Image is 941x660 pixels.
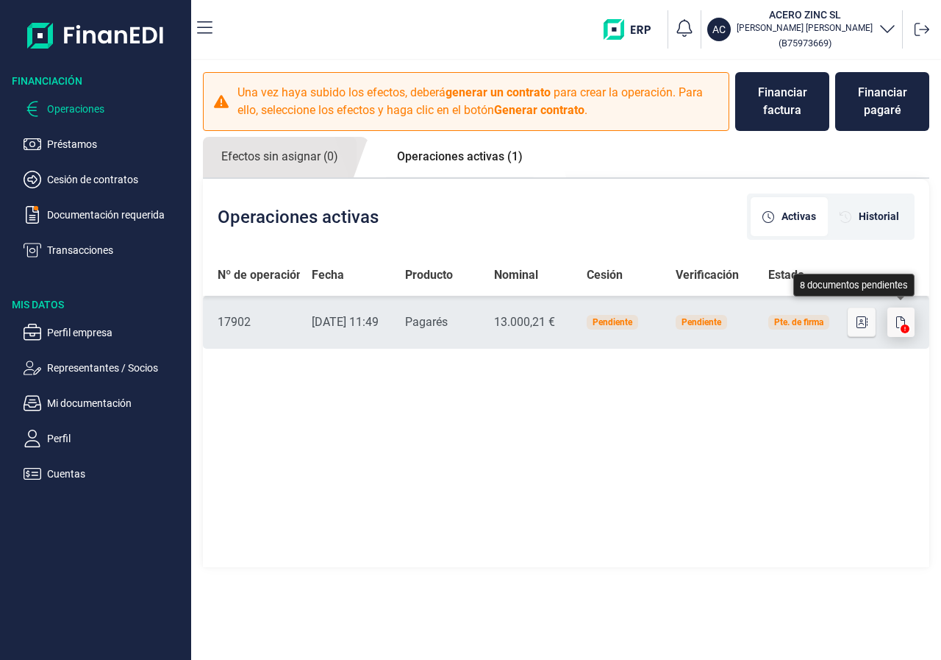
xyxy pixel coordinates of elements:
[604,19,662,40] img: erp
[24,394,185,412] button: Mi documentación
[47,206,185,224] p: Documentación requerida
[24,359,185,377] button: Representantes / Socios
[47,324,185,341] p: Perfil empresa
[405,266,453,284] span: Producto
[218,207,379,227] h2: Operaciones activas
[47,394,185,412] p: Mi documentación
[587,266,623,284] span: Cesión
[379,137,541,177] a: Operaciones activas (1)
[47,465,185,483] p: Cuentas
[828,197,911,236] div: [object Object]
[27,12,165,59] img: Logo de aplicación
[735,72,829,131] button: Financiar factura
[494,266,538,284] span: Nominal
[218,266,303,284] span: Nº de operación
[446,85,551,99] b: generar un contrato
[47,241,185,259] p: Transacciones
[676,266,739,284] span: Verificación
[859,209,899,224] span: Historial
[24,241,185,259] button: Transacciones
[24,465,185,483] button: Cuentas
[847,84,917,119] div: Financiar pagaré
[768,266,804,284] span: Estado
[24,206,185,224] button: Documentación requerida
[312,266,344,284] span: Fecha
[593,318,632,327] div: Pendiente
[494,103,584,117] b: Generar contrato
[779,38,831,49] small: Copiar cif
[747,84,817,119] div: Financiar factura
[24,430,185,447] button: Perfil
[405,313,470,331] div: Pagarés
[24,100,185,118] button: Operaciones
[835,72,929,131] button: Financiar pagaré
[712,22,726,37] p: AC
[47,100,185,118] p: Operaciones
[237,84,720,119] p: Una vez haya subido los efectos, deberá para crear la operación. Para ello, seleccione los efecto...
[47,171,185,188] p: Cesión de contratos
[47,430,185,447] p: Perfil
[774,318,823,327] div: Pte. de firma
[737,7,873,22] h3: ACERO ZINC SL
[47,359,185,377] p: Representantes / Socios
[312,313,382,331] div: [DATE] 11:49
[47,135,185,153] p: Préstamos
[751,197,828,236] div: [object Object]
[494,313,562,331] div: 13.000,21 €
[24,135,185,153] button: Préstamos
[24,171,185,188] button: Cesión de contratos
[707,7,896,52] button: ACACERO ZINC SL[PERSON_NAME] [PERSON_NAME](B75973669)
[781,209,816,224] span: Activas
[737,22,873,34] p: [PERSON_NAME] [PERSON_NAME]
[218,313,288,331] div: 17902
[24,324,185,341] button: Perfil empresa
[793,274,915,297] div: 8 documentos pendientes
[681,318,721,327] div: Pendiente
[203,137,357,177] a: Efectos sin asignar (0)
